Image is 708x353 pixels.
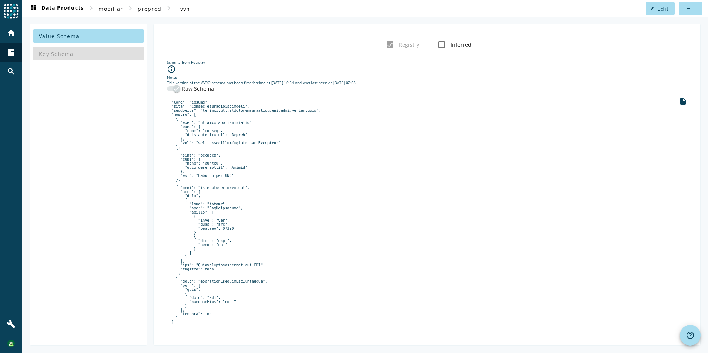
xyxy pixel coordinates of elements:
span: preprod [138,5,161,12]
img: spoud-logo.svg [4,4,19,19]
mat-icon: home [7,28,16,37]
mat-icon: chevron_right [87,4,96,13]
button: Value Schema [33,29,144,43]
span: Edit [657,5,669,12]
i: info_outline [167,65,176,74]
mat-icon: chevron_right [164,4,173,13]
span: mobiliar [98,5,123,12]
div: This version of the AVRO schema has been first fetched at [DATE] 16:54 and was last seen at [DATE... [167,80,687,85]
i: file_copy [678,96,687,105]
button: Edit [646,2,675,15]
button: preprod [135,2,164,15]
mat-icon: help_outline [686,331,695,340]
span: Value Schema [39,33,79,40]
mat-icon: search [7,67,16,76]
button: mobiliar [96,2,126,15]
mat-icon: dashboard [7,48,16,57]
label: Inferred [449,41,472,48]
mat-icon: chevron_right [126,4,135,13]
label: Raw Schema [180,85,214,93]
div: Schema from Registry [167,60,687,65]
button: vvn [173,2,197,15]
mat-icon: more_horiz [686,6,690,10]
span: Data Products [29,4,84,13]
img: fdc6c9c76d0695c95ee6a3f9642815ab [7,340,15,347]
mat-icon: build [7,320,16,329]
span: vvn [180,5,190,12]
button: Data Products [26,2,87,15]
mat-icon: edit [650,6,654,10]
mat-icon: dashboard [29,4,38,13]
pre: { "lore": "ipsumd", "sita": "ConsecTeturadipiscingeli", "seddoeius": "te.inci.utl.etdoloremagnaal... [167,96,687,328]
div: Note: [167,75,687,80]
